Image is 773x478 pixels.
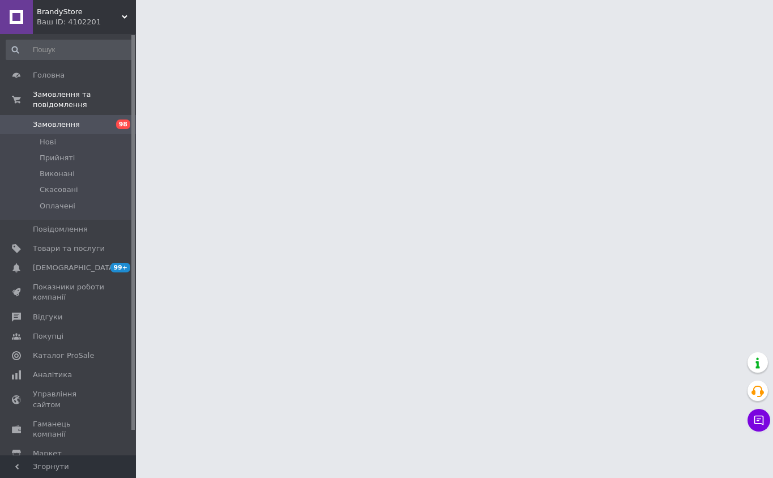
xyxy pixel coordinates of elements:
[33,70,65,80] span: Головна
[33,419,105,439] span: Гаманець компанії
[40,169,75,179] span: Виконані
[33,389,105,409] span: Управління сайтом
[33,119,80,130] span: Замовлення
[33,449,62,459] span: Маркет
[40,185,78,195] span: Скасовані
[33,331,63,342] span: Покупці
[40,137,56,147] span: Нові
[37,17,136,27] div: Ваш ID: 4102201
[748,409,770,432] button: Чат з покупцем
[40,153,75,163] span: Прийняті
[40,201,75,211] span: Оплачені
[33,224,88,234] span: Повідомлення
[116,119,130,129] span: 98
[33,312,62,322] span: Відгуки
[33,263,117,273] span: [DEMOGRAPHIC_DATA]
[33,282,105,302] span: Показники роботи компанії
[33,89,136,110] span: Замовлення та повідомлення
[33,244,105,254] span: Товари та послуги
[6,40,133,60] input: Пошук
[37,7,122,17] span: BrandyStore
[33,370,72,380] span: Аналітика
[33,351,94,361] span: Каталог ProSale
[110,263,130,272] span: 99+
